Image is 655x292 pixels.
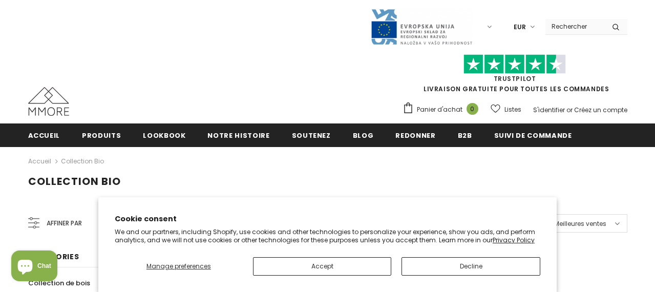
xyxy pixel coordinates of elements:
p: We and our partners, including Shopify, use cookies and other technologies to personalize your ex... [115,228,540,244]
span: Redonner [395,131,435,140]
span: Affiner par [47,218,82,229]
a: Produits [82,123,121,147]
input: Search Site [545,19,604,34]
a: Collection Bio [61,157,104,165]
span: Accueil [28,131,60,140]
a: Listes [491,100,521,118]
a: S'identifier [533,106,565,114]
a: Créez un compte [574,106,627,114]
a: B2B [458,123,472,147]
span: LIVRAISON GRATUITE POUR TOUTES LES COMMANDES [403,59,627,93]
span: Listes [504,105,521,115]
inbox-online-store-chat: Shopify online store chat [8,251,60,284]
h2: Cookie consent [115,214,540,224]
img: Cas MMORE [28,87,69,116]
span: Manage preferences [146,262,211,270]
a: Redonner [395,123,435,147]
span: soutenez [292,131,331,140]
button: Manage preferences [115,257,243,276]
a: Panier d'achat 0 [403,102,483,117]
img: Javni Razpis [370,8,473,46]
span: Notre histoire [207,131,269,140]
span: Blog [353,131,374,140]
span: Suivi de commande [494,131,572,140]
a: Notre histoire [207,123,269,147]
span: Collection Bio [28,174,121,189]
a: Javni Razpis [370,22,473,31]
a: soutenez [292,123,331,147]
a: Suivi de commande [494,123,572,147]
a: Lookbook [143,123,185,147]
span: or [566,106,573,114]
span: 0 [467,103,478,115]
span: Produits [82,131,121,140]
button: Accept [253,257,392,276]
span: Meilleures ventes [554,219,606,229]
span: B2B [458,131,472,140]
a: Accueil [28,123,60,147]
a: Privacy Policy [493,236,535,244]
span: Lookbook [143,131,185,140]
span: Panier d'achat [417,105,462,115]
a: Accueil [28,155,51,168]
button: Decline [402,257,540,276]
a: TrustPilot [494,74,536,83]
a: Blog [353,123,374,147]
img: Faites confiance aux étoiles pilotes [463,54,566,74]
span: EUR [514,22,526,32]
